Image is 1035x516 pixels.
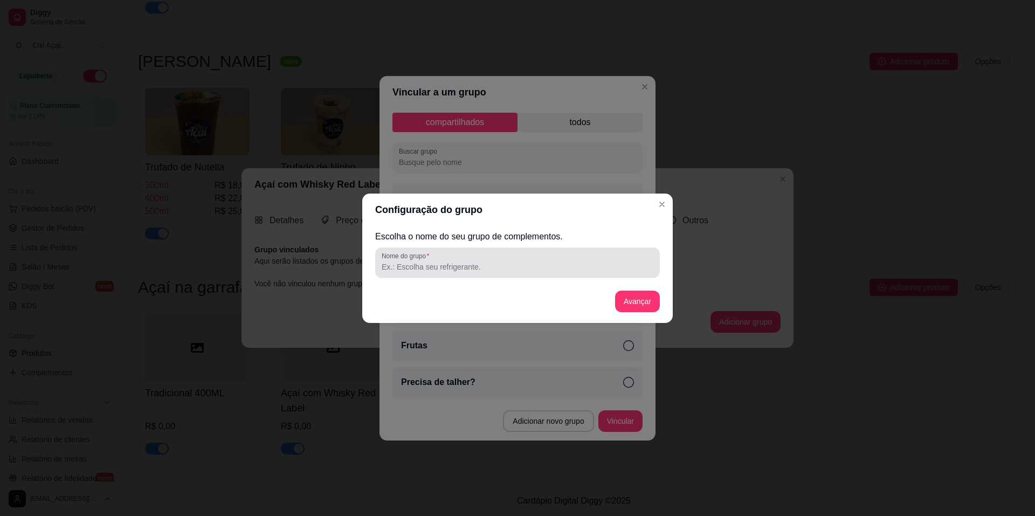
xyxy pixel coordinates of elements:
label: Nome do grupo [382,251,433,260]
button: Close [653,196,671,213]
header: Configuração do grupo [362,194,673,226]
button: Avançar [615,291,660,312]
h2: Escolha o nome do seu grupo de complementos. [375,230,660,243]
input: Nome do grupo [382,262,653,272]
